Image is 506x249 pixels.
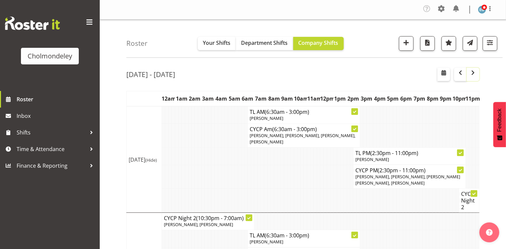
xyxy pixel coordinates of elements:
span: [PERSON_NAME] [250,115,283,121]
td: [DATE] [127,106,162,213]
th: 12pm [320,91,334,107]
img: evie-guard1532.jpg [478,6,486,14]
span: Time & Attendance [17,144,86,154]
th: 4pm [373,91,387,107]
span: (2:30pm - 11:00pm) [378,167,426,174]
span: (6:30am - 3:00pm) [265,232,309,239]
span: (10:30pm - 7:00am) [196,214,244,222]
th: 3pm [360,91,373,107]
h4: CYCP Night 2 [164,215,252,221]
th: 6pm [400,91,413,107]
span: Inbox [17,111,96,121]
h4: Roster [126,40,148,47]
span: (6:30am - 3:00pm) [272,125,317,133]
th: 2am [188,91,201,107]
th: 1am [175,91,188,107]
span: Your Shifts [203,39,231,46]
span: [PERSON_NAME], [PERSON_NAME], [PERSON_NAME], [PERSON_NAME] [250,132,355,145]
button: Highlight an important date within the roster. [442,36,456,51]
span: Shifts [17,127,86,137]
h4: CYCP Night 2 [461,191,477,210]
th: 11pm [466,91,479,107]
th: 12am [162,91,175,107]
span: Department Shifts [241,39,288,46]
th: 10am [294,91,307,107]
th: 9pm [439,91,452,107]
img: Rosterit website logo [5,17,60,30]
h4: TL AM [250,232,358,239]
button: Your Shifts [198,37,236,50]
th: 4am [215,91,228,107]
img: help-xxl-2.png [486,229,493,236]
th: 1pm [333,91,347,107]
span: [PERSON_NAME] [355,156,389,162]
th: 2pm [347,91,360,107]
button: Feedback - Show survey [493,102,506,147]
th: 8am [268,91,281,107]
h4: CYCP Am [250,126,358,132]
button: Send a list of all shifts for the selected filtered period to all rostered employees. [463,36,477,51]
button: Select a specific date within the roster. [438,68,450,81]
span: Finance & Reporting [17,161,86,171]
th: 6am [241,91,254,107]
th: 5pm [386,91,400,107]
span: (Hide) [145,157,157,163]
th: 3am [201,91,215,107]
th: 5am [228,91,241,107]
span: Company Shifts [299,39,338,46]
button: Download a PDF of the roster according to the set date range. [420,36,435,51]
span: [PERSON_NAME] [250,239,283,245]
span: (6:30am - 3:00pm) [265,108,309,116]
th: 10pm [452,91,466,107]
span: [PERSON_NAME], [PERSON_NAME] [164,221,233,227]
span: Feedback [497,109,503,132]
th: 7pm [413,91,426,107]
th: 11am [307,91,320,107]
th: 8pm [426,91,440,107]
th: 7am [254,91,268,107]
button: Add a new shift [399,36,414,51]
span: Roster [17,94,96,104]
h2: [DATE] - [DATE] [126,70,175,79]
th: 9am [281,91,294,107]
span: (2:30pm - 11:00pm) [370,149,418,157]
div: Cholmondeley [28,51,72,61]
h4: TL AM [250,109,358,115]
span: [PERSON_NAME], [PERSON_NAME], [PERSON_NAME] [PERSON_NAME], [PERSON_NAME] [355,174,460,186]
h4: TL PM [355,150,463,156]
button: Department Shifts [236,37,293,50]
h4: CYCP PM [355,167,463,174]
button: Filter Shifts [483,36,497,51]
button: Company Shifts [293,37,344,50]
